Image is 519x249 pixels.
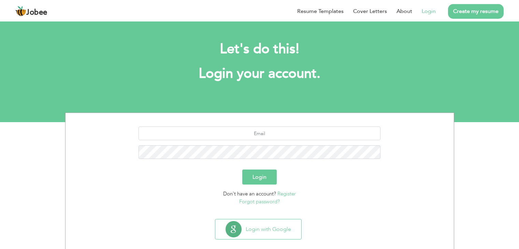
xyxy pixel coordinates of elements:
[242,170,277,185] button: Login
[297,7,344,15] a: Resume Templates
[353,7,387,15] a: Cover Letters
[26,9,47,16] span: Jobee
[397,7,412,15] a: About
[422,7,436,15] a: Login
[139,127,380,140] input: Email
[75,65,444,83] h1: Login your account.
[277,190,296,197] a: Register
[239,198,280,205] a: Forgot password?
[15,6,26,17] img: jobee.io
[15,6,47,17] a: Jobee
[223,190,276,197] span: Don't have an account?
[215,219,301,239] button: Login with Google
[75,40,444,58] h2: Let's do this!
[448,4,504,19] a: Create my resume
